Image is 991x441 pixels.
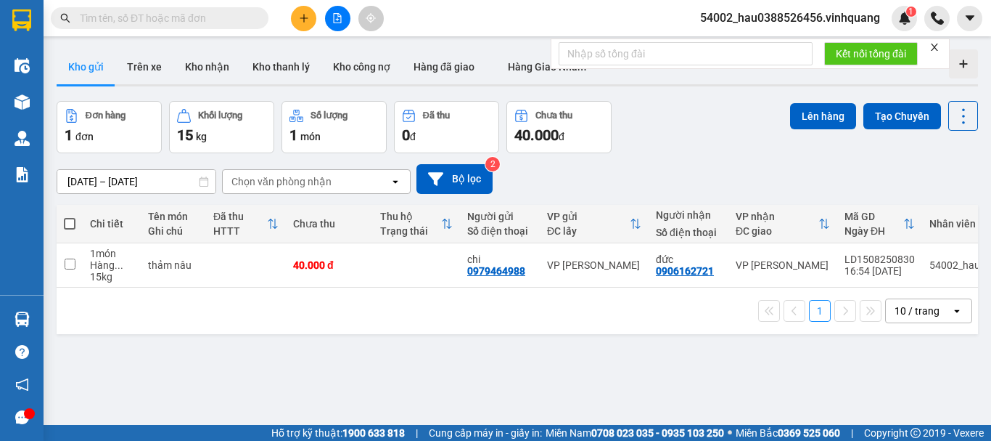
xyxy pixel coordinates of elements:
[115,49,173,84] button: Trên xe
[547,211,630,222] div: VP gửi
[910,428,921,438] span: copyright
[394,101,499,153] button: Đã thu0đ
[836,46,906,62] span: Kết nối tổng đài
[300,131,321,142] span: món
[57,170,215,193] input: Select a date range.
[809,300,831,322] button: 1
[547,259,641,271] div: VP [PERSON_NAME]
[591,427,724,439] strong: 0708 023 035 - 0935 103 250
[547,225,630,237] div: ĐC lấy
[60,13,70,23] span: search
[325,6,350,31] button: file-add
[851,425,853,441] span: |
[844,254,915,265] div: LD1508250830
[206,205,286,243] th: Toggle SortBy
[863,103,941,129] button: Tạo Chuyến
[293,259,366,271] div: 40.000 đ
[15,410,29,424] span: message
[402,126,410,144] span: 0
[373,205,460,243] th: Toggle SortBy
[467,265,525,277] div: 0979464988
[12,9,31,31] img: logo-vxr
[485,157,500,171] sup: 2
[728,205,837,243] th: Toggle SortBy
[906,7,916,17] sup: 1
[321,49,402,84] button: Kho công nợ
[289,126,297,144] span: 1
[291,6,316,31] button: plus
[778,427,840,439] strong: 0369 525 060
[844,225,903,237] div: Ngày ĐH
[90,218,133,230] div: Chi tiết
[736,425,840,441] span: Miền Bắc
[402,49,486,84] button: Hàng đã giao
[115,259,123,271] span: ...
[332,13,342,23] span: file-add
[728,430,732,436] span: ⚪️
[366,13,376,23] span: aim
[358,6,384,31] button: aim
[57,49,115,84] button: Kho gửi
[169,101,274,153] button: Khối lượng15kg
[148,259,199,271] div: thảm nâu
[506,101,612,153] button: Chưa thu40.000đ
[293,218,366,230] div: Chưa thu
[736,211,818,222] div: VP nhận
[148,225,199,237] div: Ghi chú
[57,101,162,153] button: Đơn hàng1đơn
[467,211,532,222] div: Người gửi
[736,225,818,237] div: ĐC giao
[514,126,559,144] span: 40.000
[65,126,73,144] span: 1
[844,211,903,222] div: Mã GD
[173,49,241,84] button: Kho nhận
[844,265,915,277] div: 16:54 [DATE]
[15,167,30,182] img: solution-icon
[15,378,29,392] span: notification
[467,254,532,265] div: chi
[380,225,441,237] div: Trạng thái
[15,345,29,359] span: question-circle
[299,13,309,23] span: plus
[423,110,450,121] div: Đã thu
[281,101,387,153] button: Số lượng1món
[546,425,724,441] span: Miền Nam
[736,259,830,271] div: VP [PERSON_NAME]
[271,425,405,441] span: Hỗ trợ kỹ thuật:
[311,110,348,121] div: Số lượng
[231,174,332,189] div: Chọn văn phòng nhận
[86,110,126,121] div: Đơn hàng
[540,205,649,243] th: Toggle SortBy
[241,49,321,84] button: Kho thanh lý
[656,265,714,277] div: 0906162721
[213,225,267,237] div: HTTT
[929,42,939,52] span: close
[951,305,963,317] svg: open
[198,110,242,121] div: Khối lượng
[898,12,911,25] img: icon-new-feature
[949,49,978,78] div: Tạo kho hàng mới
[90,271,133,283] div: 15 kg
[656,227,721,238] div: Số điện thoại
[90,259,133,271] div: Hàng thông thường
[15,58,30,73] img: warehouse-icon
[380,211,441,222] div: Thu hộ
[177,126,193,144] span: 15
[90,248,133,259] div: 1 món
[508,61,586,73] span: Hàng Giao Nhầm
[957,6,982,31] button: caret-down
[148,211,199,222] div: Tên món
[342,427,405,439] strong: 1900 633 818
[15,94,30,110] img: warehouse-icon
[559,131,564,142] span: đ
[931,12,944,25] img: phone-icon
[467,225,532,237] div: Số điện thoại
[688,9,892,27] span: 54002_hau0388526456.vinhquang
[410,131,416,142] span: đ
[895,304,939,318] div: 10 / trang
[535,110,572,121] div: Chưa thu
[196,131,207,142] span: kg
[390,176,401,187] svg: open
[80,10,251,26] input: Tìm tên, số ĐT hoặc mã đơn
[416,164,493,194] button: Bộ lọc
